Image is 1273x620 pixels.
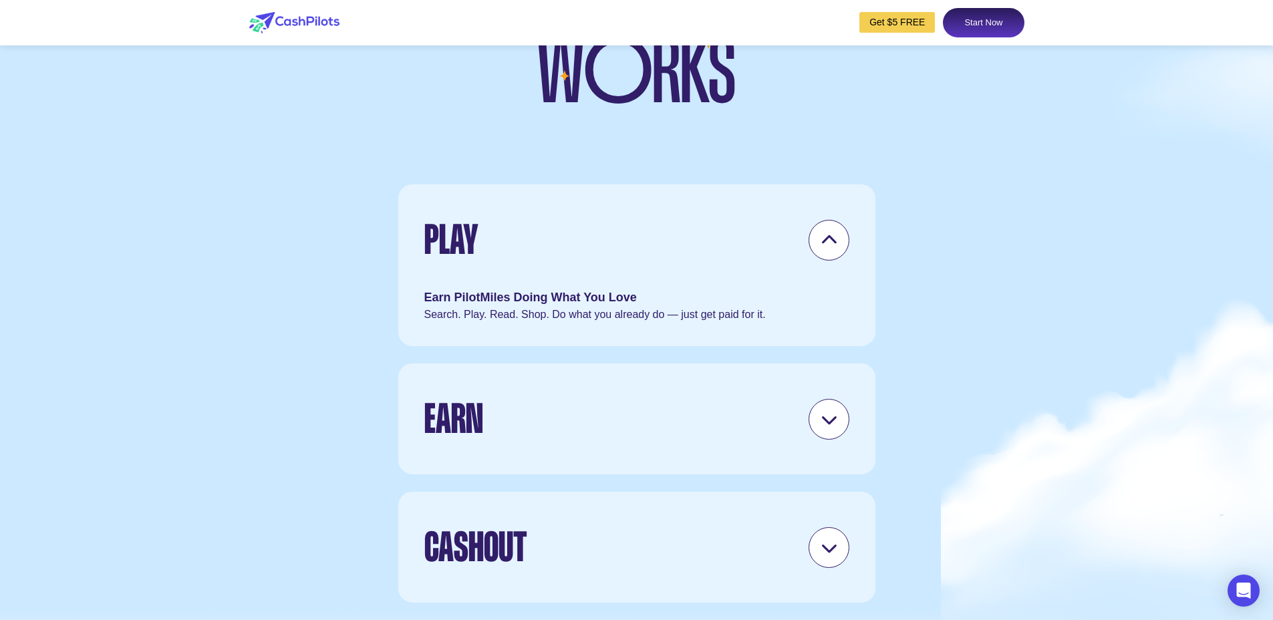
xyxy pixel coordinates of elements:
[424,208,478,272] div: Play
[424,307,849,323] div: Search. Play. Read. Shop. Do what you already do — just get paid for it.
[943,8,1024,37] a: Start Now
[859,12,935,33] a: Get $5 FREE
[249,12,339,33] img: logo
[424,289,849,307] div: Earn PilotMiles Doing What You Love
[424,387,483,451] div: Earn
[1228,575,1260,607] div: Open Intercom Messenger
[424,515,527,579] div: Cashout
